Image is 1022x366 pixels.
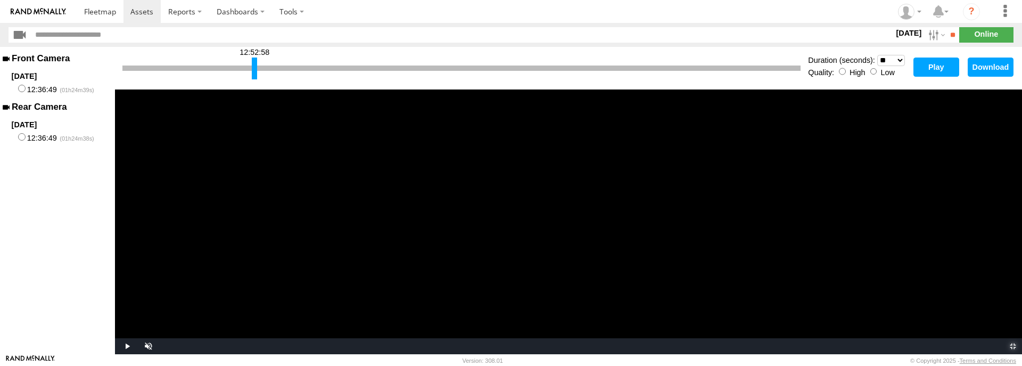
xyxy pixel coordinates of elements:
[894,27,924,39] label: [DATE]
[18,133,26,141] input: 12:36:49
[880,68,894,77] label: Low
[115,90,1022,354] video: Rear Camera
[963,3,980,20] i: ?
[18,85,26,92] input: 12:36:49
[968,58,1013,77] button: Download
[910,357,1016,364] div: © Copyright 2025 -
[850,68,866,77] label: High
[115,338,136,354] button: Play
[11,8,66,15] img: rand-logo.svg
[960,357,1016,364] a: Terms and Conditions
[463,357,503,364] div: Version: 308.01
[6,355,55,366] a: Visit our Website
[924,27,947,43] label: Search Filter Options
[1001,338,1022,354] button: Exit Fullscreen
[240,48,269,62] div: 12:52:58
[136,338,158,354] button: Unmute
[808,68,834,77] label: Quality:
[808,55,875,64] label: Duration (seconds):
[913,58,959,77] button: Play
[894,4,925,20] div: Roi Castellanos
[115,90,1022,354] div: Video Player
